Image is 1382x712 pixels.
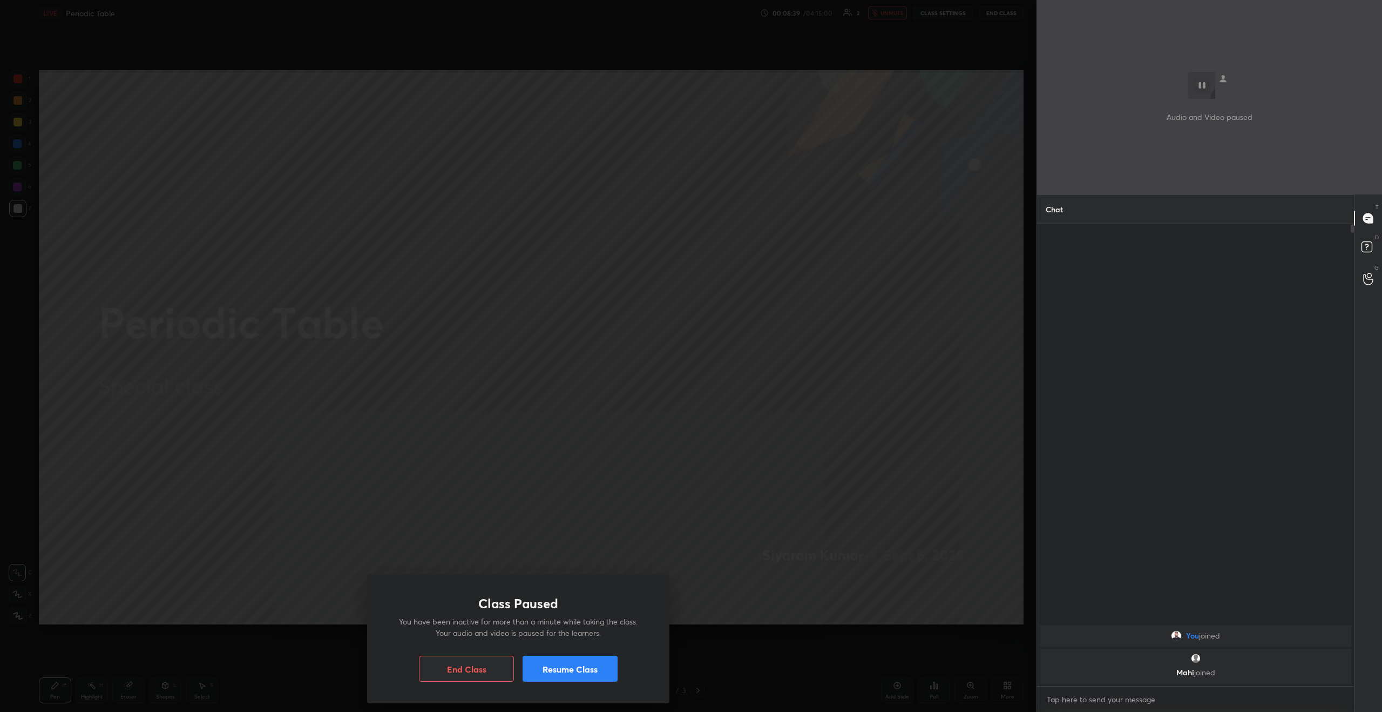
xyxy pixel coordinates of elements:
button: Resume Class [523,656,618,682]
button: End Class [419,656,514,682]
p: Chat [1037,195,1072,224]
img: a2bcfde34b794257bd9aa0a7ea88d6ce.jpg [1171,630,1182,641]
p: T [1376,203,1379,211]
span: You [1186,632,1199,640]
p: G [1374,264,1379,272]
p: You have been inactive for more than a minute while taking the class. Your audio and video is pau... [393,616,643,639]
div: grid [1037,623,1354,686]
p: D [1375,233,1379,241]
img: default.png [1190,653,1201,664]
p: Audio and Video paused [1167,111,1252,123]
h1: Class Paused [478,596,558,612]
span: joined [1194,667,1215,677]
p: Mahi [1046,668,1345,677]
span: joined [1199,632,1220,640]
